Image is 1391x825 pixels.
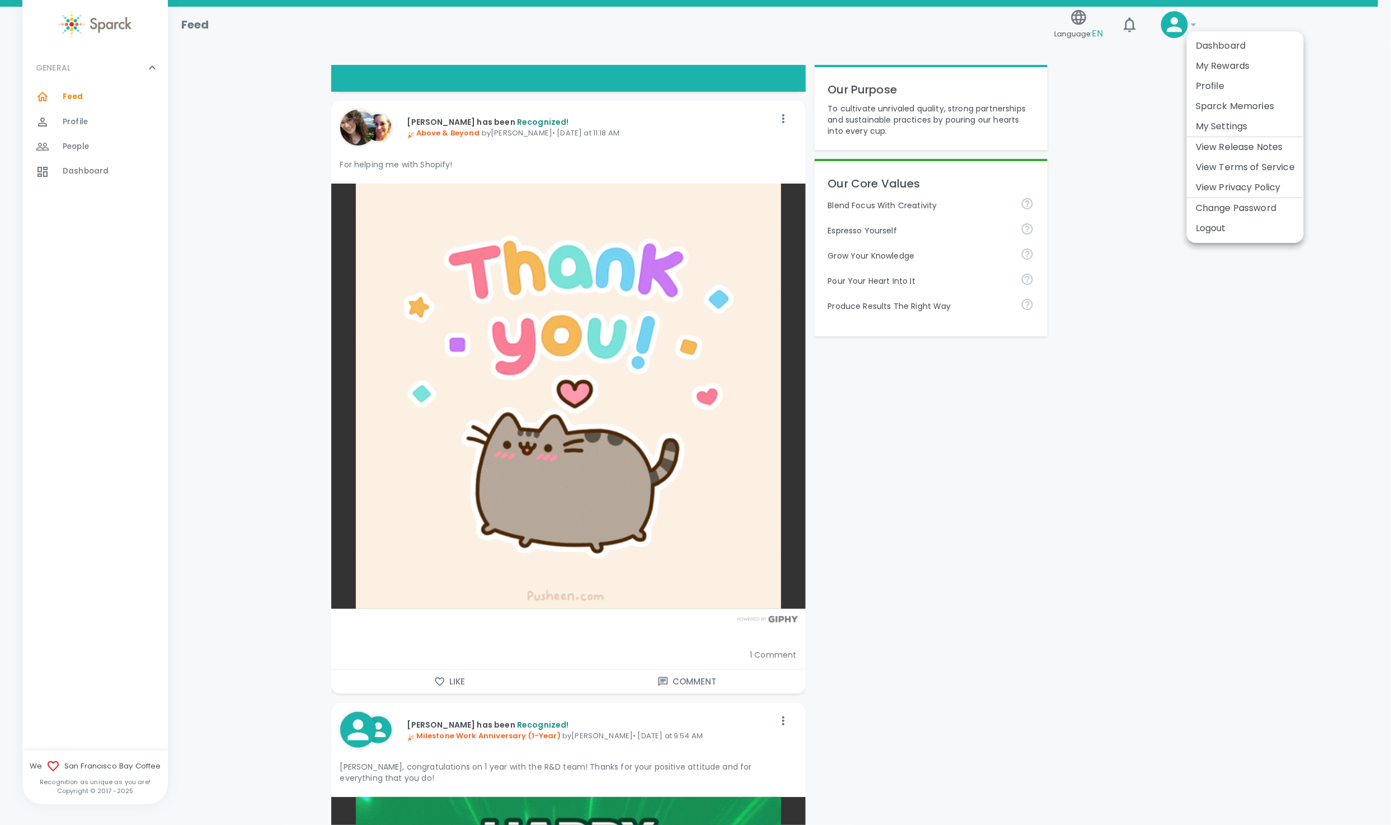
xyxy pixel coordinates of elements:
[1187,218,1304,238] li: Logout
[1187,76,1304,96] li: Profile
[1187,96,1304,116] li: Sparck Memories
[1196,161,1295,174] a: View Terms of Service
[1187,198,1304,218] li: Change Password
[1187,56,1304,76] li: My Rewards
[1196,181,1281,194] a: View Privacy Policy
[1187,116,1304,137] li: My Settings
[1196,140,1283,154] a: View Release Notes
[1187,36,1304,56] li: Dashboard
